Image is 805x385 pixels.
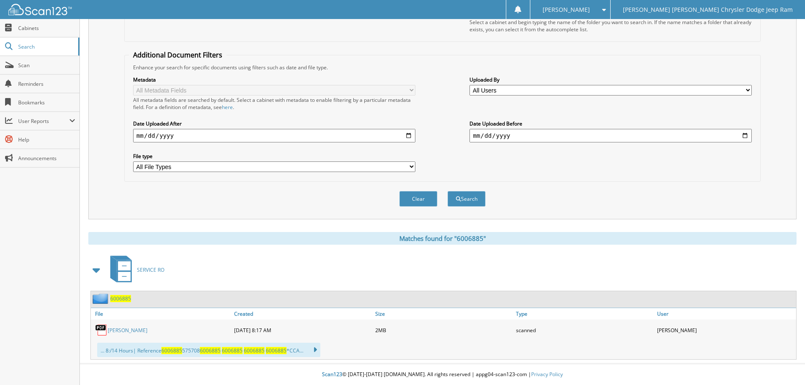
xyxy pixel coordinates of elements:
[763,344,805,385] iframe: Chat Widget
[18,25,75,32] span: Cabinets
[129,50,226,60] legend: Additional Document Filters
[97,343,320,357] div: ... 8:/14 Hours| Reference 575708 *CCA...
[18,80,75,87] span: Reminders
[18,117,69,125] span: User Reports
[18,99,75,106] span: Bookmarks
[18,43,74,50] span: Search
[133,96,415,111] div: All metadata fields are searched by default. Select a cabinet with metadata to enable filtering b...
[110,295,131,302] a: 6006885
[655,322,796,339] div: [PERSON_NAME]
[531,371,563,378] a: Privacy Policy
[88,232,797,245] div: Matches found for "6006885"
[95,324,108,336] img: PDF.png
[543,7,590,12] span: [PERSON_NAME]
[373,322,514,339] div: 2MB
[105,253,164,287] a: SERVICE RO
[222,104,233,111] a: here
[18,136,75,143] span: Help
[469,120,752,127] label: Date Uploaded Before
[514,322,655,339] div: scanned
[266,347,287,354] span: 6006885
[623,7,793,12] span: [PERSON_NAME] [PERSON_NAME] Chrysler Dodge Jeep Ram
[108,327,147,334] a: [PERSON_NAME]
[448,191,486,207] button: Search
[399,191,437,207] button: Clear
[469,19,752,33] div: Select a cabinet and begin typing the name of the folder you want to search in. If the name match...
[322,371,342,378] span: Scan123
[133,76,415,83] label: Metadata
[244,347,265,354] span: 6006885
[80,364,805,385] div: © [DATE]-[DATE] [DOMAIN_NAME]. All rights reserved | appg04-scan123-com |
[469,76,752,83] label: Uploaded By
[18,62,75,69] span: Scan
[232,308,373,319] a: Created
[129,64,756,71] div: Enhance your search for specific documents using filters such as date and file type.
[200,347,221,354] span: 6006885
[91,308,232,319] a: File
[161,347,182,354] span: 6006885
[232,322,373,339] div: [DATE] 8:17 AM
[373,308,514,319] a: Size
[222,347,243,354] span: 6006885
[133,120,415,127] label: Date Uploaded After
[93,293,110,304] img: folder2.png
[469,129,752,142] input: end
[18,155,75,162] span: Announcements
[8,4,72,15] img: scan123-logo-white.svg
[514,308,655,319] a: Type
[133,129,415,142] input: start
[133,153,415,160] label: File type
[655,308,796,319] a: User
[137,266,164,273] span: SERVICE RO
